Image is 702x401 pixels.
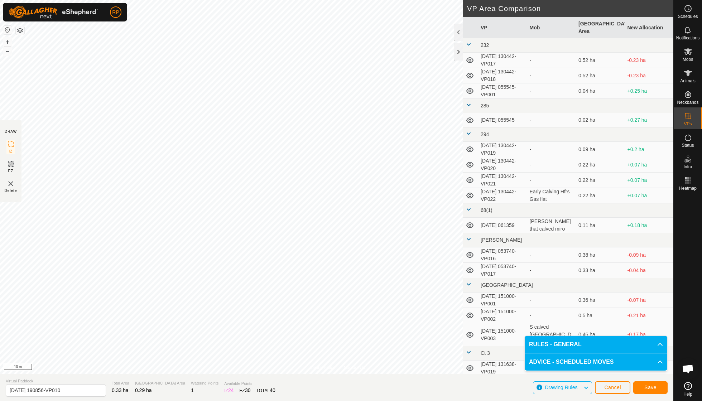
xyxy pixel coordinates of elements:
td: [DATE] 061359 [478,218,527,233]
div: - [530,146,573,153]
td: -0.04 ha [625,263,674,278]
span: [GEOGRAPHIC_DATA] Area [135,380,185,386]
td: -0.07 ha [625,293,674,308]
th: New Allocation [625,17,674,38]
td: [DATE] 130442-VP019 [478,142,527,157]
div: - [530,267,573,274]
td: [DATE] 055545 [478,113,527,127]
span: 232 [481,42,489,48]
td: 0.09 ha [576,142,625,157]
td: 0.38 ha [576,247,625,263]
span: Drawing Rules [545,385,577,390]
button: Map Layers [16,26,24,35]
span: Notifications [676,36,699,40]
h2: VP Area Comparison [467,4,673,13]
a: Help [674,379,702,399]
span: Total Area [112,380,129,386]
td: [DATE] 151000-VP002 [478,308,527,323]
span: Watering Points [191,380,218,386]
td: 0.52 ha [576,68,625,83]
td: [DATE] 055545-VP001 [478,83,527,99]
th: Mob [527,17,576,38]
td: [DATE] 130442-VP020 [478,157,527,173]
span: Help [683,392,692,396]
span: Delete [5,188,17,193]
span: Schedules [678,14,698,19]
td: -0.23 ha [625,53,674,68]
td: 0.22 ha [576,157,625,173]
span: Neckbands [677,100,698,105]
a: Privacy Policy [308,364,335,371]
td: +0.18 ha [625,218,674,233]
td: [DATE] 053740-VP016 [478,247,527,263]
div: Early Calving Hfrs Gas flat [530,188,573,203]
span: Heatmap [679,186,697,190]
button: Reset Map [3,26,12,34]
td: -0.17 ha [625,323,674,346]
button: – [3,47,12,55]
td: 0.04 ha [576,83,625,99]
span: EZ [8,168,14,174]
div: - [530,312,573,319]
div: - [530,87,573,95]
th: VP [478,17,527,38]
span: 30 [245,387,251,393]
button: Save [633,381,668,394]
span: Available Points [224,381,275,387]
div: - [530,116,573,124]
td: 0.52 ha [576,53,625,68]
span: Infra [683,165,692,169]
span: 40 [270,387,275,393]
div: - [530,72,573,79]
td: 0.5 ha [576,308,625,323]
div: [PERSON_NAME] that calved miro [530,218,573,233]
span: ADVICE - SCHEDULED MOVES [529,358,614,366]
td: [DATE] 130442-VP017 [478,53,527,68]
td: -0.09 ha [625,247,674,263]
td: +0.07 ha [625,157,674,173]
span: 68(1) [481,207,492,213]
img: Gallagher Logo [9,6,98,19]
span: IZ [9,149,13,154]
span: 0.29 ha [135,387,152,393]
div: - [530,161,573,169]
span: Status [682,143,694,148]
span: Ct 3 [481,350,490,356]
div: - [530,57,573,64]
div: - [530,177,573,184]
span: Mobs [683,57,693,62]
td: [DATE] 130442-VP021 [478,173,527,188]
div: DRAW [5,129,17,134]
td: [DATE] 053740-VP017 [478,263,527,278]
div: - [530,296,573,304]
div: EZ [240,387,251,394]
span: RP [112,9,119,16]
td: 0.22 ha [576,188,625,203]
span: Save [644,385,657,390]
td: 0.36 ha [576,293,625,308]
td: [DATE] 151000-VP003 [478,323,527,346]
th: [GEOGRAPHIC_DATA] Area [576,17,625,38]
td: [DATE] 130442-VP022 [478,188,527,203]
a: Contact Us [344,364,365,371]
span: 1 [191,387,194,393]
td: +0.2 ha [625,142,674,157]
td: +0.25 ha [625,83,674,99]
td: +0.07 ha [625,188,674,203]
td: 0.46 ha [576,323,625,346]
td: 0.33 ha [576,263,625,278]
span: RULES - GENERAL [529,340,582,349]
span: [PERSON_NAME] [481,237,522,243]
td: 0.22 ha [576,173,625,188]
div: TOTAL [256,387,275,394]
span: 24 [228,387,234,393]
p-accordion-header: RULES - GENERAL [525,336,667,353]
img: VP [6,179,15,188]
span: VPs [684,122,692,126]
td: -0.23 ha [625,68,674,83]
span: 0.33 ha [112,387,129,393]
span: Cancel [604,385,621,390]
button: Cancel [595,381,630,394]
td: +0.07 ha [625,173,674,188]
div: S calved [GEOGRAPHIC_DATA] [530,323,573,346]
